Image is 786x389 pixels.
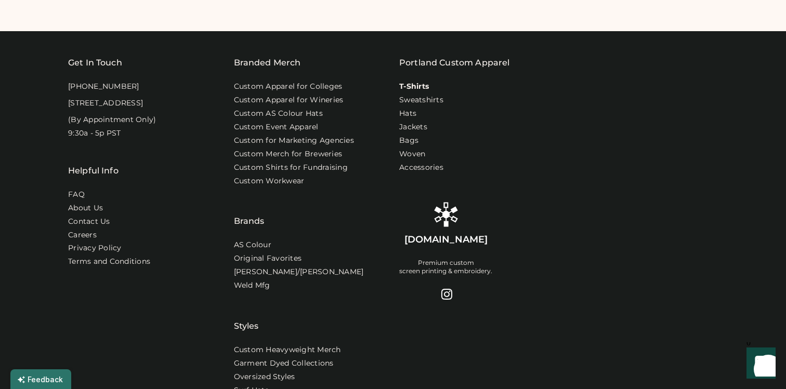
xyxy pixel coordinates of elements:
a: Custom Heavyweight Merch [234,345,341,355]
a: Custom Apparel for Colleges [234,82,343,92]
a: Privacy Policy [68,243,122,253]
a: About Us [68,203,103,213]
img: Rendered Logo - Screens [434,202,459,227]
a: Hats [399,109,416,119]
div: Terms and Conditions [68,257,150,267]
div: [DOMAIN_NAME] [404,233,488,246]
div: 9:30a - 5p PST [68,128,121,139]
a: Original Favorites [234,253,302,264]
a: Oversized Styles [234,372,295,382]
a: Portland Custom Apparel [399,57,509,69]
a: Custom Merch for Breweries [234,149,343,159]
a: AS Colour [234,240,271,250]
a: Contact Us [68,217,110,227]
iframe: Front Chat [737,342,781,387]
a: Careers [68,230,97,240]
a: Custom Shirts for Fundraising [234,163,348,173]
div: (By Appointment Only) [68,115,156,125]
a: Jackets [399,122,427,132]
div: Helpful Info [68,165,119,177]
div: Brands [234,189,265,227]
div: Branded Merch [234,57,301,69]
a: [PERSON_NAME]/[PERSON_NAME] [234,267,364,277]
div: Styles [234,294,259,332]
a: Custom Apparel for Wineries [234,95,344,105]
a: Custom Workwear [234,176,305,186]
a: Garment Dyed Collections [234,358,334,369]
div: [STREET_ADDRESS] [68,98,143,109]
a: Bags [399,136,418,146]
a: Custom Event Apparel [234,122,319,132]
div: Get In Touch [68,57,122,69]
a: Accessories [399,163,443,173]
div: Premium custom screen printing & embroidery. [399,259,492,275]
a: FAQ [68,190,85,200]
a: Woven [399,149,425,159]
a: Sweatshirts [399,95,443,105]
div: [PHONE_NUMBER] [68,82,139,92]
a: Weld Mfg [234,280,270,291]
a: Custom AS Colour Hats [234,109,323,119]
a: T-Shirts [399,82,429,92]
a: Custom for Marketing Agencies [234,136,354,146]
